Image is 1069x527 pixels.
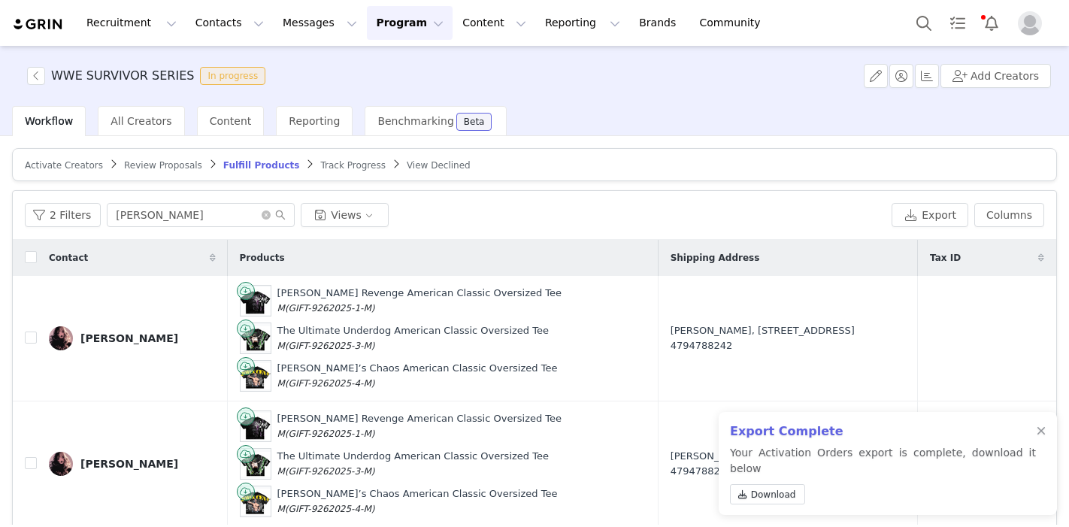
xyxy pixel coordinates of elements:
[671,464,905,479] div: 4794788242
[107,203,295,227] input: Search...
[941,6,974,40] a: Tasks
[240,251,285,265] span: Products
[27,67,271,85] span: [object Object]
[277,504,285,514] span: M
[25,160,103,171] span: Activate Creators
[751,488,796,501] span: Download
[301,203,389,227] button: Views
[285,341,375,351] span: (GIFT-9262025-3-M)
[25,203,101,227] button: 2 Filters
[275,210,286,220] i: icon: search
[277,378,285,389] span: M
[671,323,905,353] div: [PERSON_NAME], [STREET_ADDRESS]
[241,363,271,389] img: Product Image
[285,378,375,389] span: (GIFT-9262025-4-M)
[671,338,905,353] div: 4794788242
[730,445,1036,510] p: Your Activation Orders export is complete, download it below
[49,251,88,265] span: Contact
[453,6,535,40] button: Content
[200,67,265,85] span: In progress
[25,115,73,127] span: Workflow
[80,332,178,344] div: [PERSON_NAME]
[277,323,549,353] div: The Ultimate Underdog American Classic Oversized Tee
[289,115,340,127] span: Reporting
[49,452,73,476] img: 6c7ef819-fd80-4551-b3bf-298854610946.jpg
[241,326,271,351] img: Product Image
[12,17,65,32] img: grin logo
[730,423,1036,441] h2: Export Complete
[277,429,285,439] span: M
[277,411,562,441] div: [PERSON_NAME] Revenge American Classic Oversized Tee
[536,6,629,40] button: Reporting
[367,6,453,40] button: Program
[974,203,1044,227] button: Columns
[407,160,471,171] span: View Declined
[1009,11,1057,35] button: Profile
[285,303,375,313] span: (GIFT-9262025-1-M)
[49,326,73,350] img: 6c7ef819-fd80-4551-b3bf-298854610946.jpg
[285,504,375,514] span: (GIFT-9262025-4-M)
[671,251,760,265] span: Shipping Address
[241,287,271,315] img: Product Image
[277,449,549,478] div: The Ultimate Underdog American Classic Oversized Tee
[277,303,285,313] span: M
[124,160,202,171] span: Review Proposals
[975,6,1008,40] button: Notifications
[691,6,777,40] a: Community
[1018,11,1042,35] img: placeholder-profile.jpg
[80,458,178,470] div: [PERSON_NAME]
[930,251,961,265] span: Tax ID
[464,117,485,126] div: Beta
[77,6,186,40] button: Recruitment
[262,210,271,220] i: icon: close-circle
[377,115,453,127] span: Benchmarking
[49,452,216,476] a: [PERSON_NAME]
[111,115,171,127] span: All Creators
[671,449,905,478] div: [PERSON_NAME], [STREET_ADDRESS]
[892,203,968,227] button: Export
[940,64,1051,88] button: Add Creators
[907,6,940,40] button: Search
[210,115,252,127] span: Content
[51,67,194,85] h3: WWE SURVIVOR SERIES
[320,160,385,171] span: Track Progress
[630,6,689,40] a: Brands
[241,413,271,441] img: Product Image
[277,486,558,516] div: [PERSON_NAME]’s Chaos American Classic Oversized Tee
[274,6,366,40] button: Messages
[285,429,375,439] span: (GIFT-9262025-1-M)
[49,326,216,350] a: [PERSON_NAME]
[277,286,562,315] div: [PERSON_NAME] Revenge American Classic Oversized Tee
[730,484,805,504] a: Download
[277,361,558,390] div: [PERSON_NAME]’s Chaos American Classic Oversized Tee
[241,452,271,477] img: Product Image
[241,489,271,515] img: Product Image
[277,466,285,477] span: M
[223,160,300,171] span: Fulfill Products
[285,466,375,477] span: (GIFT-9262025-3-M)
[277,341,285,351] span: M
[186,6,273,40] button: Contacts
